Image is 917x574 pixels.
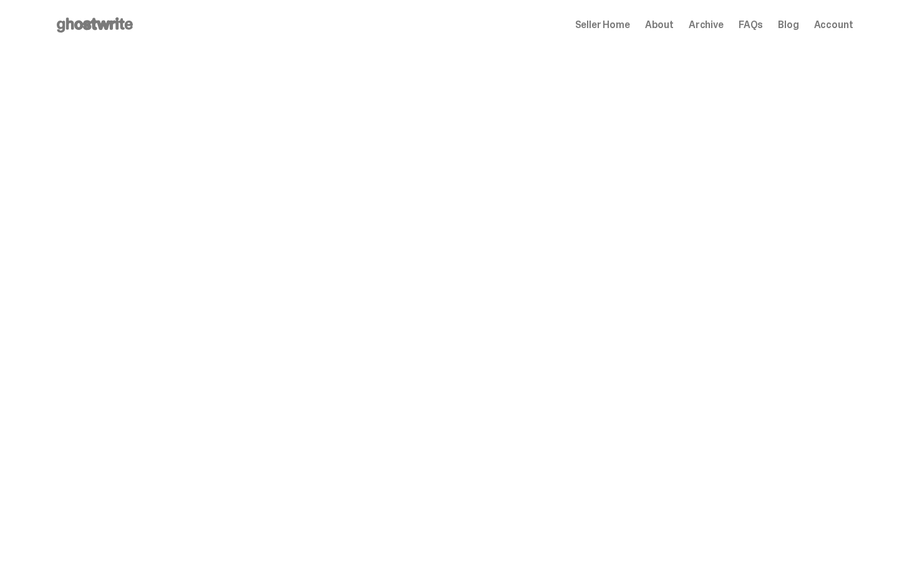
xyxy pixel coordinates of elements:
[689,20,724,30] a: Archive
[645,20,674,30] a: About
[814,20,853,30] a: Account
[575,20,630,30] a: Seller Home
[778,20,798,30] a: Blog
[739,20,763,30] a: FAQs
